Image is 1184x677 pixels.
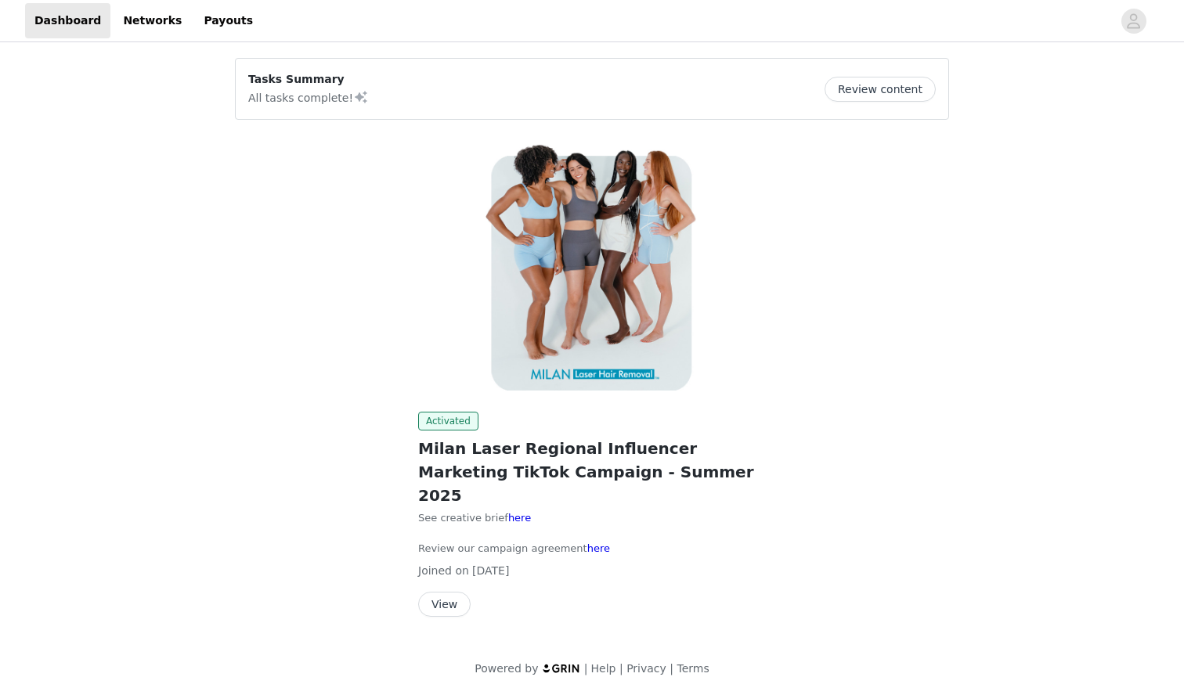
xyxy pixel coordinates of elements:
span: | [584,662,588,675]
h2: Milan Laser Regional Influencer Marketing TikTok Campaign - Summer 2025 [418,437,766,507]
p: See creative brief [418,510,766,526]
a: here [508,512,531,524]
a: here [587,542,610,554]
span: | [670,662,673,675]
img: logo [542,663,581,673]
a: Privacy [626,662,666,675]
span: | [619,662,623,675]
span: Powered by [475,662,538,675]
button: Review content [825,77,936,102]
a: Dashboard [25,3,110,38]
img: Milan Laser [418,139,766,399]
button: View [418,592,471,617]
p: Tasks Summary [248,71,369,88]
p: Review our campaign agreement [418,541,766,556]
div: avatar [1126,9,1141,34]
p: All tasks complete! [248,88,369,106]
a: Help [591,662,616,675]
span: [DATE] [472,564,509,577]
span: Activated [418,412,478,430]
a: Payouts [194,3,262,38]
a: Networks [114,3,191,38]
a: View [418,599,471,610]
a: Terms [677,662,709,675]
span: Joined on [418,564,469,577]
